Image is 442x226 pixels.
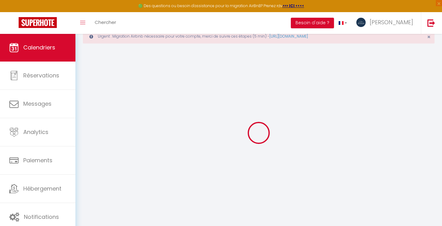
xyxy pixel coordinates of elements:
[23,185,61,192] span: Hébergement
[23,128,48,136] span: Analytics
[370,18,413,26] span: [PERSON_NAME]
[19,17,57,28] img: Super Booking
[23,100,52,108] span: Messages
[427,34,431,40] button: Close
[90,12,121,34] a: Chercher
[24,213,59,221] span: Notifications
[352,12,421,34] a: ... [PERSON_NAME]
[23,71,59,79] span: Réservations
[23,44,55,51] span: Calendriers
[291,18,334,28] button: Besoin d'aide ?
[427,19,435,27] img: logout
[427,33,431,41] span: ×
[356,18,366,27] img: ...
[269,34,308,39] a: [URL][DOMAIN_NAME]
[282,3,304,8] a: >>> ICI <<<<
[23,156,52,164] span: Paiements
[83,29,435,44] div: Urgent : Migration Airbnb nécessaire pour votre compte, merci de suivre ces étapes (5 min) -
[95,19,116,25] span: Chercher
